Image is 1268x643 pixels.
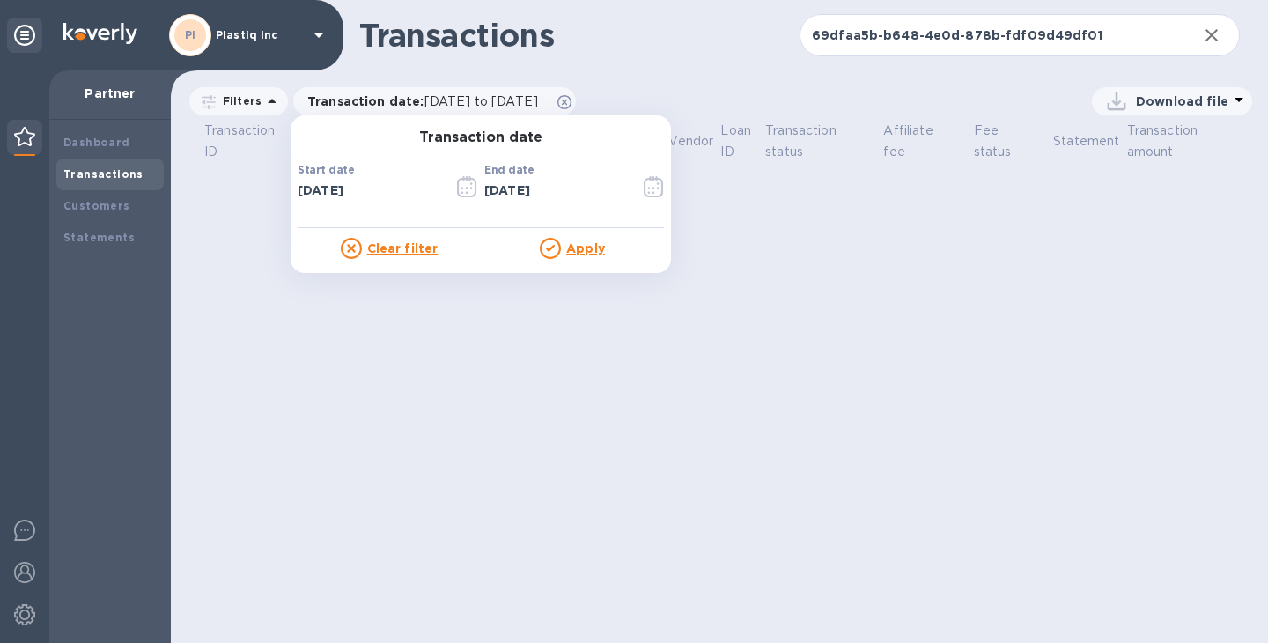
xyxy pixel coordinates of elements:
[883,120,966,162] span: Affiliate fee
[566,241,605,255] u: Apply
[359,17,800,54] h1: Transactions
[293,87,576,115] div: Transaction date:[DATE] to [DATE]
[7,18,42,53] div: Unpin categories
[14,127,35,146] img: Partner
[1053,130,1119,152] span: Statement
[668,130,713,152] span: Vendor
[765,120,876,162] span: Transaction status
[216,93,262,108] p: Filters
[484,165,534,175] label: End date
[367,241,439,255] u: Clear filter
[290,120,397,162] span: Transaction date
[290,120,374,162] span: Transaction date
[974,120,1046,162] span: Fee status
[307,92,547,110] p: Transaction date :
[1127,120,1219,162] span: Transaction amount
[291,129,671,146] h3: Transaction date
[424,94,538,108] span: [DATE] to [DATE]
[1127,120,1242,162] span: Transaction amount
[63,85,157,102] p: Partner
[1136,92,1228,110] p: Download file
[765,120,853,162] span: Transaction status
[63,23,137,44] img: Logo
[216,29,304,41] p: Plastiq Inc
[63,199,130,212] b: Customers
[974,120,1023,162] span: Fee status
[63,231,135,244] b: Statements
[883,120,943,162] span: Affiliate fee
[298,165,354,175] label: Start date
[204,120,283,162] span: Transaction ID
[185,28,196,41] b: PI
[720,120,758,162] span: Loan ID
[63,167,144,181] b: Transactions
[63,136,130,149] b: Dashboard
